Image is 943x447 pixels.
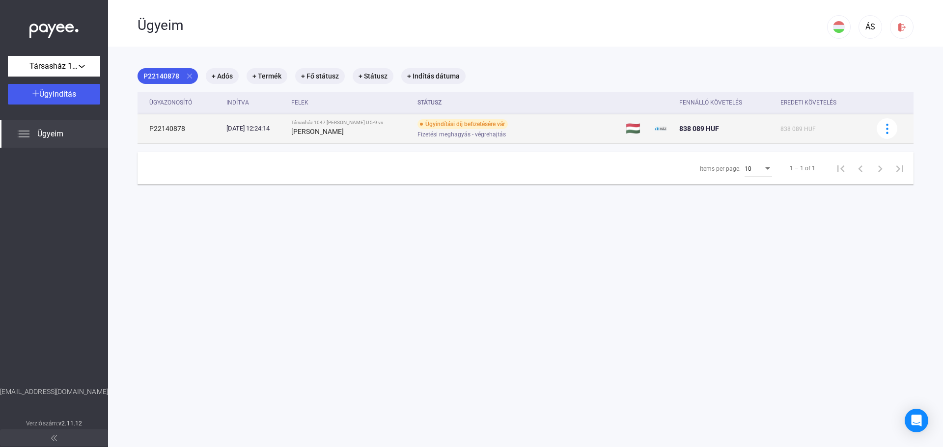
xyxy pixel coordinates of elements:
[862,21,879,33] div: ÁS
[833,21,845,33] img: HU
[417,129,506,140] span: Fizetési meghagyás - végrehajtás
[149,97,192,108] div: Ügyazonosító
[890,15,914,39] button: logout-red
[226,97,249,108] div: Indítva
[780,97,836,108] div: Eredeti követelés
[206,68,239,84] mat-chip: + Adós
[226,124,283,133] div: [DATE] 12:24:14
[37,128,63,140] span: Ügyeim
[149,97,219,108] div: Ügyazonosító
[417,119,508,129] div: Ügyindítási díj befizetésére vár
[291,128,344,135] strong: [PERSON_NAME]
[745,165,751,172] span: 10
[905,409,928,432] div: Open Intercom Messenger
[291,97,308,108] div: Felek
[780,126,816,132] span: 838 089 HUF
[8,56,100,77] button: Társasház 1047 [PERSON_NAME] U 5-9
[291,97,410,108] div: Felek
[745,162,772,174] mat-select: Items per page:
[138,17,827,34] div: Ügyeim
[138,68,198,84] mat-chip: P22140878
[679,97,772,108] div: Fennálló követelés
[247,68,287,84] mat-chip: + Termék
[831,158,851,178] button: First page
[414,92,622,114] th: Státusz
[8,84,100,105] button: Ügyindítás
[882,124,892,134] img: more-blue
[32,90,39,97] img: plus-white.svg
[58,420,82,427] strong: v2.11.12
[401,68,466,84] mat-chip: + Indítás dátuma
[827,15,851,39] button: HU
[18,128,29,140] img: list.svg
[877,118,897,139] button: more-blue
[39,89,76,99] span: Ügyindítás
[138,114,222,143] td: P22140878
[291,120,410,126] div: Társasház 1047 [PERSON_NAME] U 5-9 vs
[679,125,719,132] span: 838 089 HUF
[859,15,882,39] button: ÁS
[655,123,666,134] img: ehaz-mini
[870,158,890,178] button: Next page
[29,18,79,38] img: white-payee-white-dot.svg
[679,97,742,108] div: Fennálló követelés
[897,22,907,32] img: logout-red
[890,158,910,178] button: Last page
[353,68,393,84] mat-chip: + Státusz
[295,68,345,84] mat-chip: + Fő státusz
[851,158,870,178] button: Previous page
[780,97,864,108] div: Eredeti követelés
[622,114,650,143] td: 🇭🇺
[185,72,194,80] mat-icon: close
[790,162,815,174] div: 1 – 1 of 1
[700,163,741,175] div: Items per page:
[29,60,79,72] span: Társasház 1047 [PERSON_NAME] U 5-9
[51,435,57,441] img: arrow-double-left-grey.svg
[226,97,283,108] div: Indítva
